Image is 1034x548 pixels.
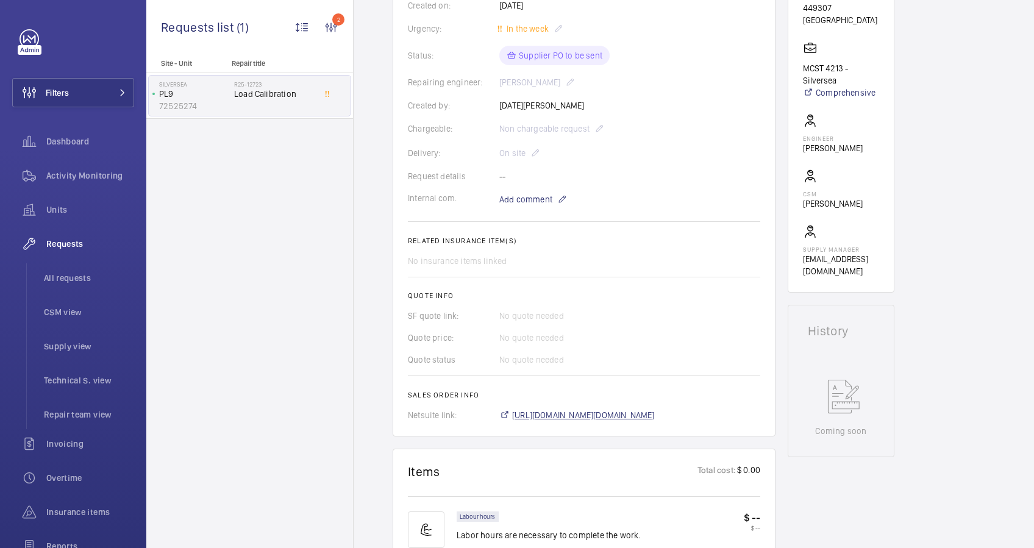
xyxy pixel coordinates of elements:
a: Comprehensive [803,87,879,99]
h2: Related insurance item(s) [408,237,760,245]
span: Technical S. view [44,374,134,386]
p: MCST 4213 - Silversea [803,62,879,87]
p: [EMAIL_ADDRESS][DOMAIN_NAME] [803,253,879,277]
span: Invoicing [46,438,134,450]
p: Site - Unit [146,59,227,68]
p: CSM [803,190,863,197]
p: [PERSON_NAME] [803,142,863,154]
p: 72525274 [159,100,229,112]
p: Silversea [159,80,229,88]
p: Labor hours are necessary to complete the work. [457,529,641,541]
p: $ 0.00 [736,464,760,479]
button: Filters [12,78,134,107]
h1: History [808,325,874,337]
span: Dashboard [46,135,134,148]
p: Engineer [803,135,863,142]
span: Add comment [499,193,552,205]
span: Load Calibration [234,88,315,100]
p: PL9 [159,88,229,100]
p: Labour hours [460,514,496,519]
h1: Items [408,464,440,479]
h2: Sales order info [408,391,760,399]
span: Repair team view [44,408,134,421]
span: Overtime [46,472,134,484]
p: $ -- [744,524,760,532]
span: Filters [46,87,69,99]
span: Requests list [161,20,237,35]
span: Requests [46,238,134,250]
p: Total cost: [697,464,736,479]
img: muscle-sm.svg [408,511,444,548]
span: Insurance items [46,506,134,518]
h2: Quote info [408,291,760,300]
p: Repair title [232,59,312,68]
p: Supply manager [803,246,879,253]
p: 449307 [GEOGRAPHIC_DATA] [803,2,879,26]
span: Activity Monitoring [46,169,134,182]
span: All requests [44,272,134,284]
span: CSM view [44,306,134,318]
p: [PERSON_NAME] [803,197,863,210]
p: Coming soon [815,425,866,437]
h2: R25-12723 [234,80,315,88]
p: $ -- [744,511,760,524]
a: [URL][DOMAIN_NAME][DOMAIN_NAME] [499,409,655,421]
span: Supply view [44,340,134,352]
span: [URL][DOMAIN_NAME][DOMAIN_NAME] [512,409,655,421]
span: Units [46,204,134,216]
